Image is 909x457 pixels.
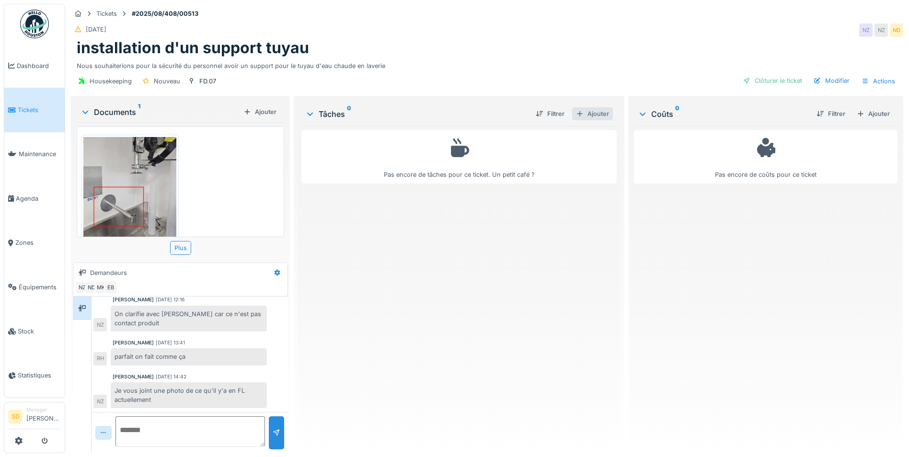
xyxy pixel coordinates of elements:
[857,74,899,88] div: Actions
[128,9,202,18] strong: #2025/08/408/00513
[810,74,853,87] div: Modifier
[113,373,154,380] div: [PERSON_NAME]
[199,77,216,86] div: FD.07
[93,352,107,366] div: RH
[308,135,610,179] div: Pas encore de tâches pour ce ticket. Un petit café ?
[156,296,184,303] div: [DATE] 12:16
[96,9,117,18] div: Tickets
[4,88,65,132] a: Tickets
[305,108,528,120] div: Tâches
[18,105,61,114] span: Tickets
[111,382,267,408] div: Je vous joint une photo de ce qu'il y'a en FL actuellement
[638,108,809,120] div: Coûts
[19,283,61,292] span: Équipements
[20,10,49,38] img: Badge_color-CXgf-gQk.svg
[16,194,61,203] span: Agenda
[90,268,127,277] div: Demandeurs
[19,149,61,159] span: Maintenance
[8,406,61,429] a: SD Manager[PERSON_NAME]
[240,105,280,118] div: Ajouter
[81,106,240,118] div: Documents
[813,107,849,120] div: Filtrer
[4,354,65,398] a: Statistiques
[26,406,61,427] li: [PERSON_NAME]
[104,281,117,294] div: EB
[739,74,806,87] div: Clôturer le ticket
[4,44,65,88] a: Dashboard
[4,132,65,176] a: Maintenance
[853,107,894,120] div: Ajouter
[26,406,61,413] div: Manager
[154,77,180,86] div: Nouveau
[93,318,107,331] div: NZ
[4,221,65,265] a: Zones
[93,395,107,408] div: NZ
[83,137,176,246] img: p60r1k8zakkmoiq71ulsi44ekc2g
[15,238,61,247] span: Zones
[85,281,98,294] div: ND
[113,339,154,346] div: [PERSON_NAME]
[572,107,613,120] div: Ajouter
[156,373,186,380] div: [DATE] 14:42
[77,39,309,57] h1: installation d'un support tuyau
[113,296,154,303] div: [PERSON_NAME]
[347,108,351,120] sup: 0
[94,281,108,294] div: MK
[675,108,679,120] sup: 0
[77,57,897,70] div: Nous souhaiterions pour la sécurité du personnel avoir un support pour le tuyau d'eau chaude en l...
[4,309,65,353] a: Stock
[859,23,873,37] div: NZ
[18,327,61,336] span: Stock
[18,371,61,380] span: Statistiques
[890,23,903,37] div: ND
[4,265,65,309] a: Équipements
[170,241,191,255] div: Plus
[640,135,891,179] div: Pas encore de coûts pour ce ticket
[532,107,568,120] div: Filtrer
[111,306,267,331] div: On clarifie avec [PERSON_NAME] car ce n'est pas contact produit
[17,61,61,70] span: Dashboard
[90,77,132,86] div: Housekeeping
[156,339,185,346] div: [DATE] 13:41
[874,23,888,37] div: NZ
[4,176,65,220] a: Agenda
[8,410,23,424] li: SD
[138,106,140,118] sup: 1
[111,348,267,365] div: parfait on fait comme ça
[75,281,89,294] div: NZ
[86,25,106,34] div: [DATE]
